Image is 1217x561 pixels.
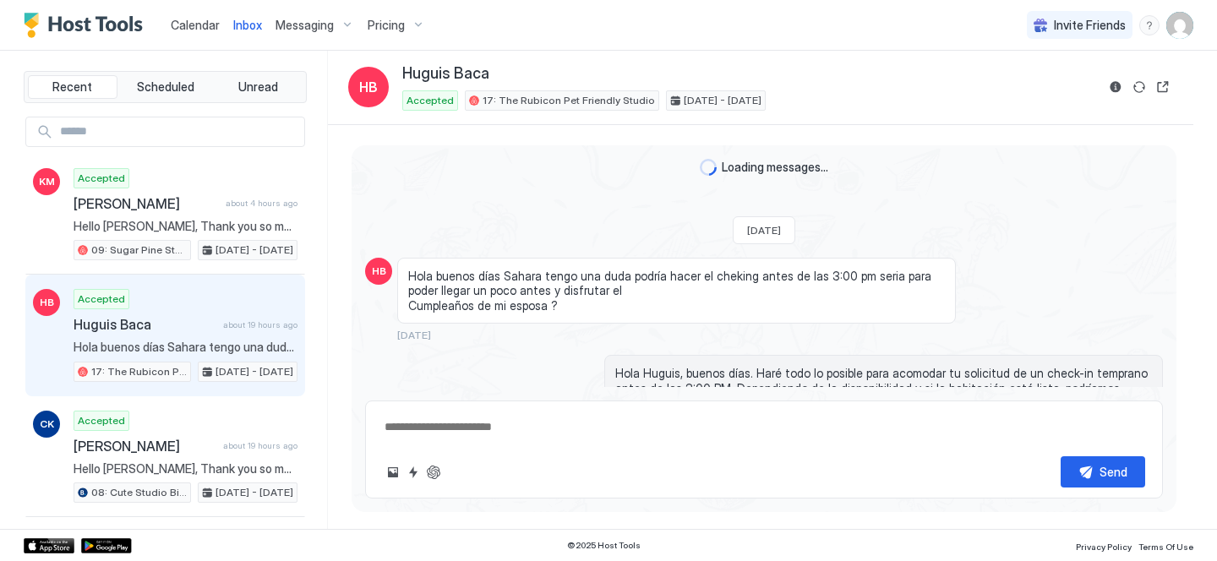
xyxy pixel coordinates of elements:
[1138,542,1193,552] span: Terms Of Use
[359,77,378,97] span: HB
[1105,77,1126,97] button: Reservation information
[216,242,293,258] span: [DATE] - [DATE]
[213,75,303,99] button: Unread
[1100,463,1127,481] div: Send
[74,219,297,234] span: Hello [PERSON_NAME], Thank you so much for your booking! We'll send the check-in instructions [DA...
[24,71,307,103] div: tab-group
[24,538,74,553] a: App Store
[74,438,216,455] span: [PERSON_NAME]
[74,316,216,333] span: Huguis Baca
[483,93,655,108] span: 17: The Rubicon Pet Friendly Studio
[74,340,297,355] span: Hola buenos días Sahara tengo una duda podría hacer el cheking antes de las 3:00 pm seria para po...
[567,540,641,551] span: © 2025 Host Tools
[74,461,297,477] span: Hello [PERSON_NAME], Thank you so much for your booking! We'll send the check-in instructions [DA...
[1166,12,1193,39] div: User profile
[53,117,304,146] input: Input Field
[407,93,454,108] span: Accepted
[216,485,293,500] span: [DATE] - [DATE]
[1129,77,1149,97] button: Sync reservation
[408,269,945,313] span: Hola buenos días Sahara tengo una duda podría hacer el cheking antes de las 3:00 pm seria para po...
[91,364,187,379] span: 17: The Rubicon Pet Friendly Studio
[78,291,125,307] span: Accepted
[91,485,187,500] span: 08: Cute Studio Bike to Beach
[223,440,297,451] span: about 19 hours ago
[1061,456,1145,487] button: Send
[223,319,297,330] span: about 19 hours ago
[91,242,187,258] span: 09: Sugar Pine Studio at [GEOGRAPHIC_DATA]
[137,79,194,95] span: Scheduled
[1076,542,1132,552] span: Privacy Policy
[397,329,431,341] span: [DATE]
[226,198,297,209] span: about 4 hours ago
[74,195,219,212] span: [PERSON_NAME]
[700,159,717,176] div: loading
[238,79,278,95] span: Unread
[383,462,403,482] button: Upload image
[276,18,334,33] span: Messaging
[171,18,220,32] span: Calendar
[78,171,125,186] span: Accepted
[402,64,489,84] span: Huguis Baca
[52,79,92,95] span: Recent
[1076,536,1132,554] a: Privacy Policy
[403,462,423,482] button: Quick reply
[39,174,55,189] span: KM
[722,160,828,175] span: Loading messages...
[28,75,117,99] button: Recent
[1139,15,1160,35] div: menu
[747,224,781,237] span: [DATE]
[40,417,54,432] span: CK
[684,93,761,108] span: [DATE] - [DATE]
[423,462,444,482] button: ChatGPT Auto Reply
[1054,18,1126,33] span: Invite Friends
[216,364,293,379] span: [DATE] - [DATE]
[372,264,386,279] span: HB
[233,18,262,32] span: Inbox
[171,16,220,34] a: Calendar
[1153,77,1173,97] button: Open reservation
[1138,536,1193,554] a: Terms Of Use
[233,16,262,34] a: Inbox
[81,538,132,553] a: Google Play Store
[615,366,1152,425] span: Hola Huguis, buenos días. Haré todo lo posible para acomodar tu solicitud de un check-in temprano...
[78,413,125,428] span: Accepted
[40,295,54,310] span: HB
[121,75,210,99] button: Scheduled
[368,18,405,33] span: Pricing
[24,13,150,38] a: Host Tools Logo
